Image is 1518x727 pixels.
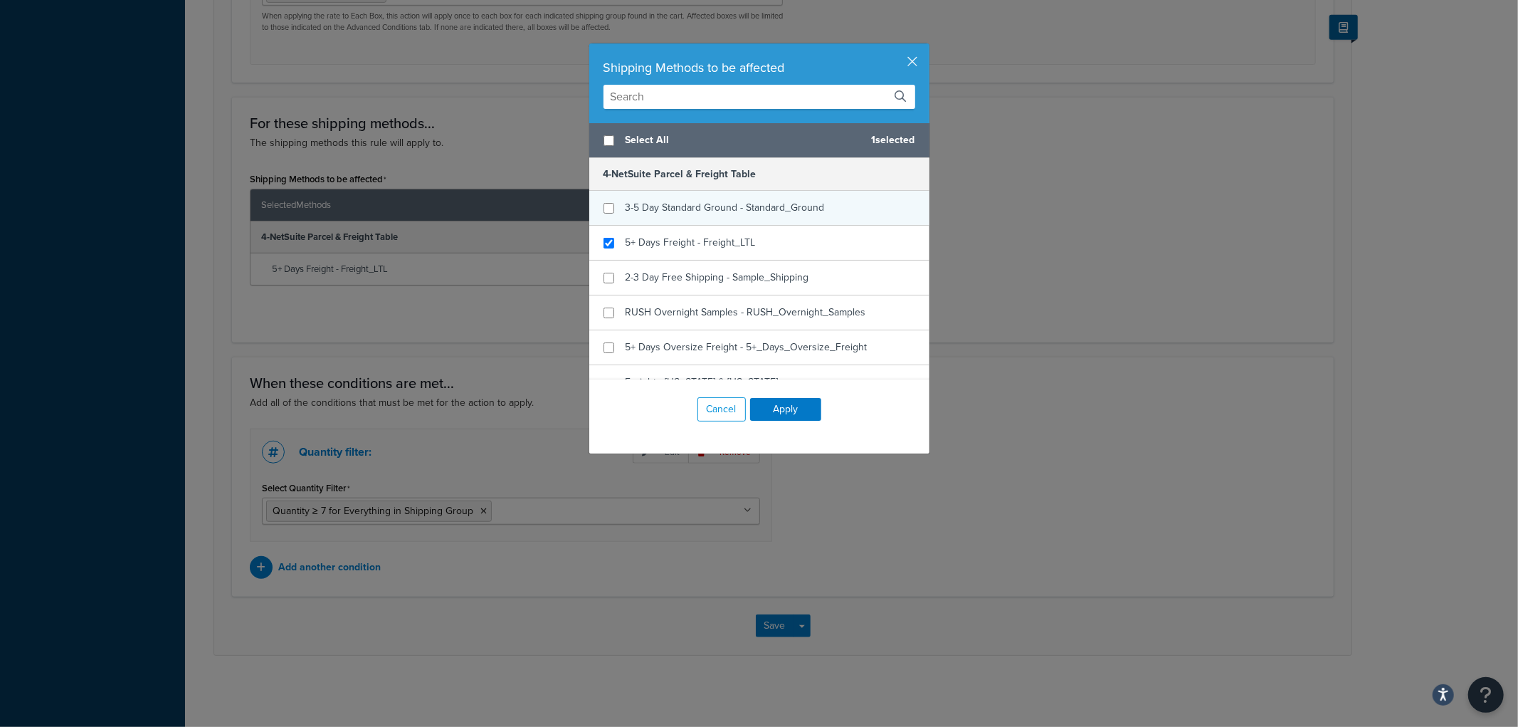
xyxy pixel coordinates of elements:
div: Shipping Methods to be affected [603,58,915,78]
input: Search [603,85,915,109]
button: Cancel [697,397,746,422]
span: 5+ Days Freight - Freight_LTL [626,235,756,250]
div: 1 selected [589,123,929,158]
span: Freight - [US_STATE] & [US_STATE] - Freight_[US_STATE]_[US_STATE] [625,375,784,409]
h5: 4-NetSuite Parcel & Freight Table [589,158,929,191]
span: 3-5 Day Standard Ground - Standard_Ground [626,200,825,215]
span: 5+ Days Oversize Freight - 5+_Days_Oversize_Freight [626,340,868,355]
span: 2-3 Day Free Shipping - Sample_Shipping [626,270,809,285]
button: Apply [750,398,821,421]
span: Select All [626,130,860,150]
span: RUSH Overnight Samples - RUSH_Overnight_Samples [626,305,866,320]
